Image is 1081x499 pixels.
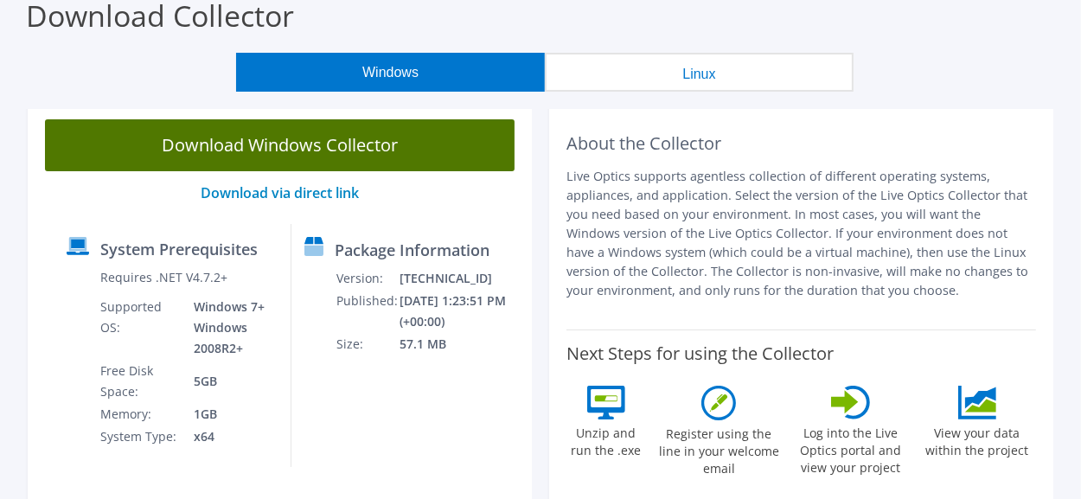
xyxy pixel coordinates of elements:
p: Live Optics supports agentless collection of different operating systems, appliances, and applica... [566,167,1036,300]
td: x64 [181,425,278,448]
td: Memory: [99,403,181,425]
button: Linux [545,53,854,92]
label: Unzip and run the .exe [566,419,646,459]
a: Download Windows Collector [45,119,515,171]
td: Supported OS: [99,296,181,360]
label: Next Steps for using the Collector [566,343,834,364]
td: System Type: [99,425,181,448]
label: Requires .NET V4.7.2+ [100,269,227,286]
td: Version: [336,267,399,290]
label: Log into the Live Optics portal and view your project [791,419,909,477]
td: 5GB [181,360,278,403]
td: 57.1 MB [399,333,524,355]
label: Package Information [335,241,489,259]
td: 1GB [181,403,278,425]
td: [TECHNICAL_ID] [399,267,524,290]
td: Windows 7+ Windows 2008R2+ [181,296,278,360]
label: Register using the line in your welcome email [655,420,783,477]
td: Free Disk Space: [99,360,181,403]
td: Published: [336,290,399,333]
td: Size: [336,333,399,355]
button: Windows [236,53,545,92]
a: Download via direct link [201,183,359,202]
label: View your data within the project [918,419,1036,459]
td: [DATE] 1:23:51 PM (+00:00) [399,290,524,333]
label: System Prerequisites [100,240,258,258]
h2: About the Collector [566,133,1036,154]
